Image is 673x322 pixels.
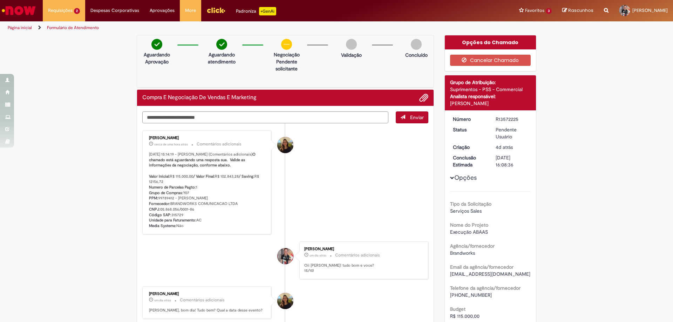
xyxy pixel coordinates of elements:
[277,137,293,153] div: Lara Moccio Breim Solera
[450,93,531,100] div: Analista responsável:
[154,298,171,302] time: 29/09/2025 10:28:03
[205,51,239,65] p: Aguardando atendimento
[48,7,73,14] span: Requisições
[496,144,513,150] time: 26/09/2025 18:32:28
[74,8,80,14] span: 2
[562,7,593,14] a: Rascunhos
[149,218,196,223] b: Unidade para Faturamento:
[496,144,513,150] span: 4d atrás
[450,285,521,291] b: Telefone da agência/fornecedor
[450,55,531,66] button: Cancelar Chamado
[396,111,428,123] button: Enviar
[496,116,528,123] div: R13572225
[154,142,188,146] span: cerca de uma hora atrás
[47,25,99,30] a: Formulário de Atendimento
[335,252,380,258] small: Comentários adicionais
[341,52,362,59] p: Validação
[450,100,531,107] div: [PERSON_NAME]
[496,144,528,151] div: 26/09/2025 18:32:28
[193,174,215,179] b: / Valor Final:
[151,39,162,50] img: check-circle-green.png
[410,114,424,121] span: Enviar
[277,293,293,309] div: Lara Moccio Breim Solera
[448,116,491,123] dt: Número
[448,126,491,133] dt: Status
[448,144,491,151] dt: Criação
[149,185,196,190] b: Numero de Parcelas Pagto:
[270,51,304,58] p: Negociação
[149,136,266,140] div: [PERSON_NAME]
[5,21,443,34] ul: Trilhas de página
[270,58,304,72] p: Pendente solicitante
[90,7,139,14] span: Despesas Corporativas
[568,7,593,14] span: Rascunhos
[445,35,536,49] div: Opções do Chamado
[411,39,422,50] img: img-circle-grey.png
[496,126,528,140] div: Pendente Usuário
[450,306,465,312] b: Budget
[8,25,32,30] a: Página inicial
[450,243,495,249] b: Agência/fornecedor
[450,313,480,319] span: R$ 115.000,00
[180,297,225,303] small: Comentários adicionais
[236,7,276,15] div: Padroniza
[281,39,292,50] img: circle-minus.png
[239,174,254,179] b: / Saving:
[632,7,668,13] span: [PERSON_NAME]
[450,271,530,277] span: [EMAIL_ADDRESS][DOMAIN_NAME]
[304,263,421,274] p: Oii [PERSON_NAME]! tudo bom e voce? 15/10!
[277,248,293,264] div: Victor Grecco
[450,222,488,228] b: Nome do Projeto
[450,292,492,298] span: [PHONE_NUMBER]
[142,95,257,101] h2: Compra E Negociação De Vendas E Marketing Histórico de tíquete
[450,208,482,214] span: Serviços Sales
[216,39,227,50] img: check-circle-green.png
[450,229,488,235] span: Execução ABAAS
[419,93,428,102] button: Adicionar anexos
[140,51,174,65] p: Aguardando Aprovação
[304,247,421,251] div: [PERSON_NAME]
[450,86,531,93] div: Suprimentos - PSS - Commercial
[149,223,176,228] b: Media Systems:
[149,207,160,212] b: CNPJ:
[496,154,528,168] div: [DATE] 16:08:36
[149,212,171,218] b: Código SAP:
[259,7,276,15] p: +GenAi
[206,5,225,15] img: click_logo_yellow_360x200.png
[149,190,183,196] b: Grupo de Compras:
[405,52,428,59] p: Concluído
[154,298,171,302] span: um dia atrás
[149,308,266,313] p: [PERSON_NAME], bom dia! Tudo bem? Qual a data desse evento?
[149,152,266,229] p: [DATE] 15:14:19 - [PERSON_NAME] (Comentários adicionais) R$ 115.000,00 R$ 102.843,28 R$ 12156,72 ...
[346,39,357,50] img: img-circle-grey.png
[450,250,475,256] span: Brandworks
[149,292,266,296] div: [PERSON_NAME]
[185,7,196,14] span: More
[450,264,514,270] b: Email da agência/fornecedor
[525,7,544,14] span: Favoritos
[450,201,491,207] b: Tipo da Solicitação
[450,79,531,86] div: Grupo de Atribuição:
[149,201,170,206] b: Fornecedor:
[154,142,188,146] time: 30/09/2025 15:14:19
[310,253,326,258] time: 29/09/2025 10:36:39
[149,196,158,201] b: PPM:
[150,7,175,14] span: Aprovações
[197,141,242,147] small: Comentários adicionais
[448,154,491,168] dt: Conclusão Estimada
[546,8,552,14] span: 3
[142,111,388,123] textarea: Digite sua mensagem aqui...
[149,152,257,179] b: O chamado está aguardando uma resposta sua. Valide as informações da negociação, conforme abaixo....
[1,4,37,18] img: ServiceNow
[310,253,326,258] span: um dia atrás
